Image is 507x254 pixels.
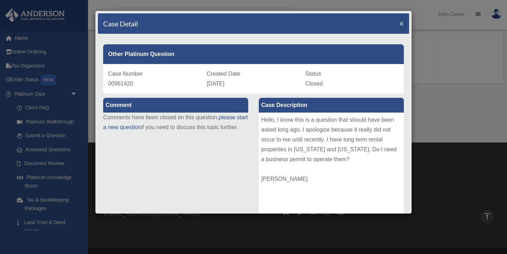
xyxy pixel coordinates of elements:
span: [DATE] [207,81,224,87]
div: Hello, I know this is a question that should have been asked long ago. I apologize because it rea... [259,113,404,218]
label: Case Description [259,98,404,113]
div: Other Platinum Question [103,44,404,64]
label: Comment [103,98,248,113]
span: Case Number [108,71,143,77]
span: Closed [305,81,323,87]
h4: Case Detail [103,19,138,28]
a: please start a new question [103,114,248,130]
span: Created Date [207,71,240,77]
button: Close [399,20,404,27]
span: 00961420 [108,81,133,87]
span: Status [305,71,321,77]
p: Comments have been closed on this question, if you need to discuss this topic further. [103,113,248,132]
span: × [399,19,404,27]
